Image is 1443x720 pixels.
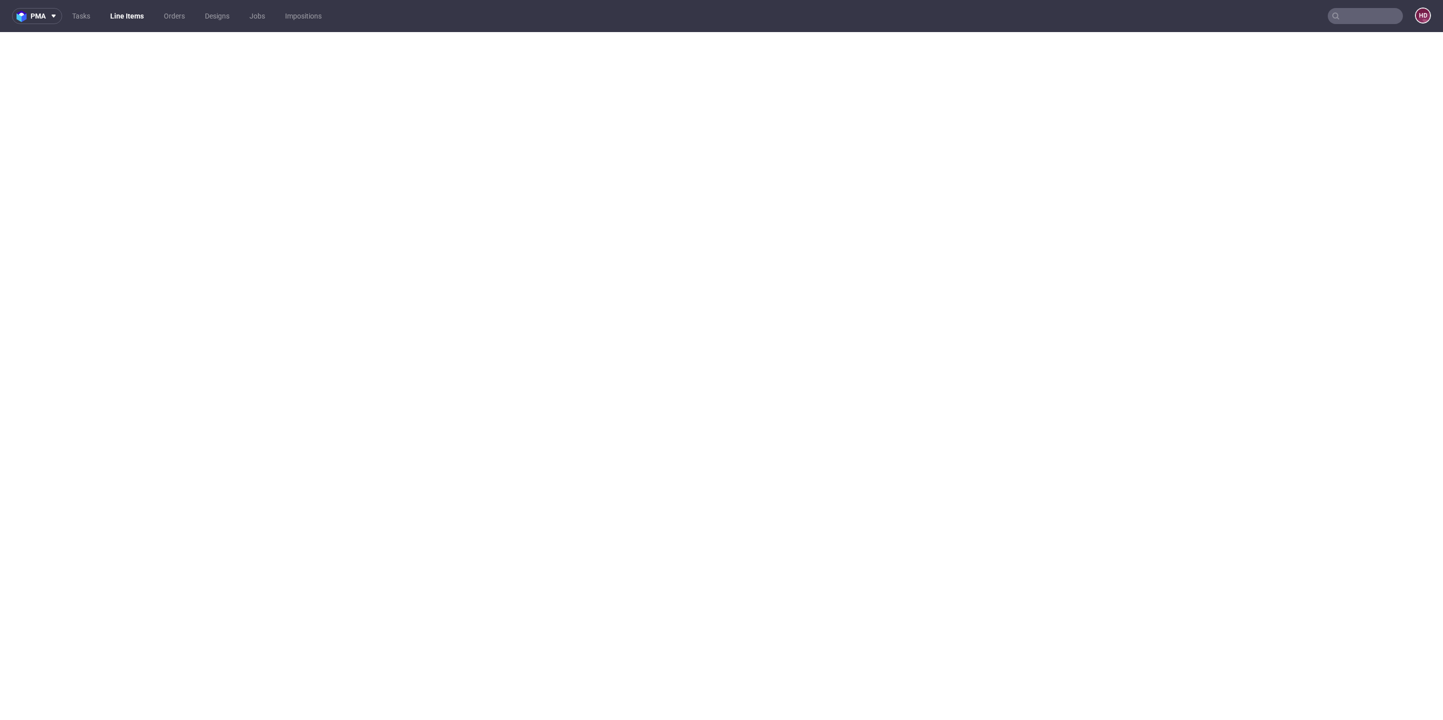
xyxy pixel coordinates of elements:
a: Designs [199,8,235,24]
img: logo [17,11,31,22]
span: pma [31,13,46,20]
figcaption: HD [1416,9,1430,23]
a: Line Items [104,8,150,24]
a: Orders [158,8,191,24]
a: Tasks [66,8,96,24]
button: pma [12,8,62,24]
a: Impositions [279,8,328,24]
a: Jobs [244,8,271,24]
